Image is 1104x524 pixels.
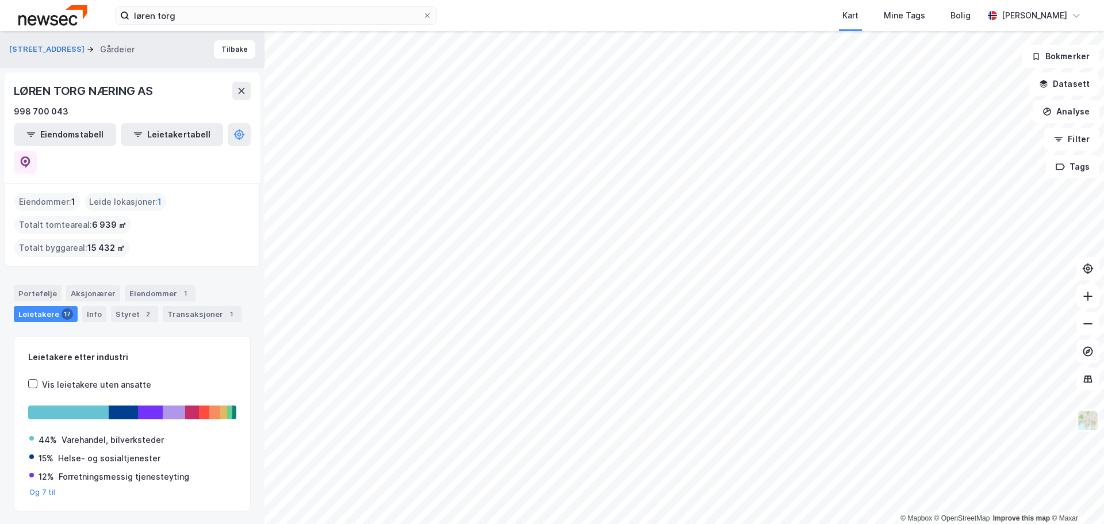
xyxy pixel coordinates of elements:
[158,195,162,209] span: 1
[14,285,62,301] div: Portefølje
[1044,128,1099,151] button: Filter
[142,308,154,320] div: 2
[950,9,971,22] div: Bolig
[42,378,151,392] div: Vis leietakere uten ansatte
[71,195,75,209] span: 1
[1046,469,1104,524] iframe: Chat Widget
[1046,155,1099,178] button: Tags
[39,433,57,447] div: 44%
[129,7,423,24] input: Søk på adresse, matrikkel, gårdeiere, leietakere eller personer
[1002,9,1067,22] div: [PERSON_NAME]
[121,123,223,146] button: Leietakertabell
[18,5,87,25] img: newsec-logo.f6e21ccffca1b3a03d2d.png
[1029,72,1099,95] button: Datasett
[900,514,932,522] a: Mapbox
[1077,410,1099,431] img: Z
[62,308,73,320] div: 17
[125,285,195,301] div: Eiendommer
[14,306,78,322] div: Leietakere
[82,306,106,322] div: Info
[14,193,80,211] div: Eiendommer :
[14,216,131,234] div: Totalt tomteareal :
[14,239,129,257] div: Totalt byggareal :
[59,470,189,484] div: Forretningsmessig tjenesteyting
[214,40,255,59] button: Tilbake
[179,288,191,299] div: 1
[29,488,56,497] button: Og 7 til
[28,350,236,364] div: Leietakere etter industri
[111,306,158,322] div: Styret
[884,9,925,22] div: Mine Tags
[14,82,155,100] div: LØREN TORG NÆRING AS
[14,123,116,146] button: Eiendomstabell
[1022,45,1099,68] button: Bokmerker
[87,241,125,255] span: 15 432 ㎡
[58,452,160,465] div: Helse- og sosialtjenester
[100,43,135,56] div: Gårdeier
[9,44,87,55] button: [STREET_ADDRESS]
[39,452,53,465] div: 15%
[39,470,54,484] div: 12%
[92,218,126,232] span: 6 939 ㎡
[62,433,164,447] div: Varehandel, bilverksteder
[1033,100,1099,123] button: Analyse
[842,9,858,22] div: Kart
[163,306,241,322] div: Transaksjoner
[85,193,166,211] div: Leide lokasjoner :
[934,514,990,522] a: OpenStreetMap
[993,514,1050,522] a: Improve this map
[14,105,68,118] div: 998 700 043
[225,308,237,320] div: 1
[66,285,120,301] div: Aksjonærer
